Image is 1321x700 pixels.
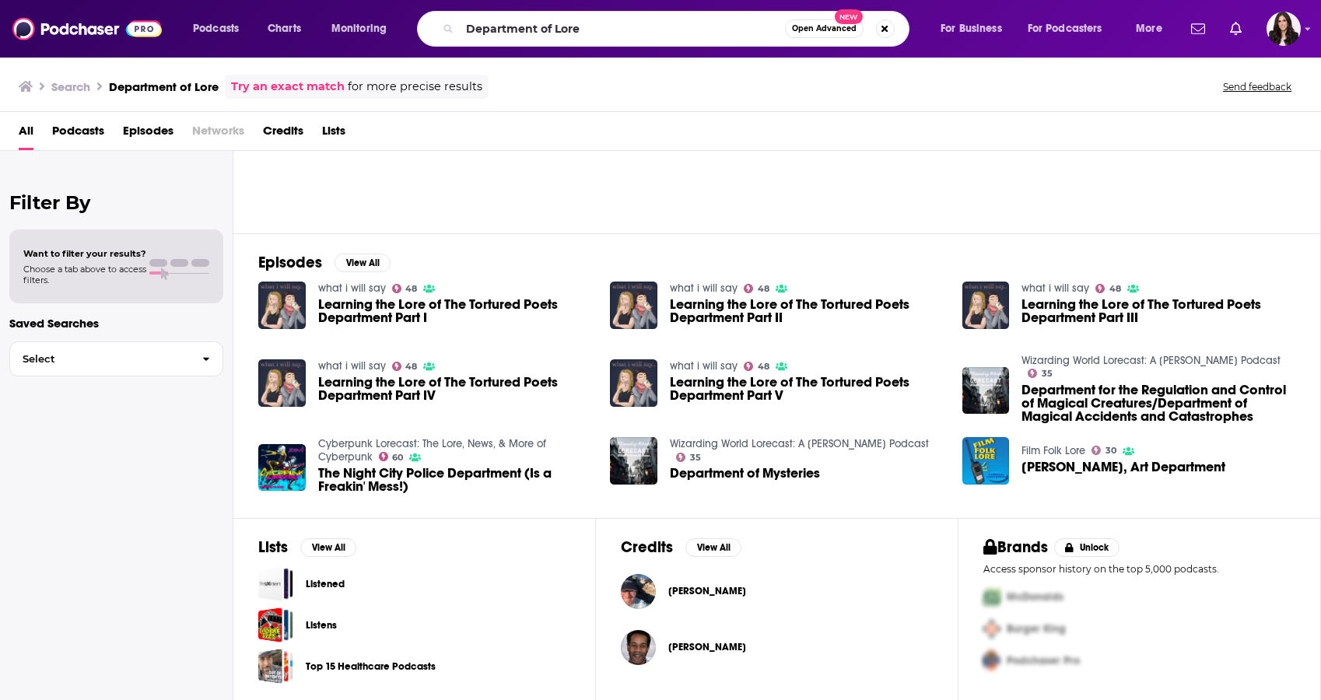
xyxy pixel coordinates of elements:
a: Listens [258,607,293,642]
h3: Search [51,79,90,94]
span: 48 [758,285,769,292]
a: Learning the Lore of The Tortured Poets Department Part IV [318,376,592,402]
img: Rachel, Art Department [962,437,1010,485]
p: Access sponsor history on the top 5,000 podcasts. [983,563,1295,575]
a: Podcasts [52,118,104,150]
span: Select [10,354,190,364]
button: open menu [1125,16,1182,41]
img: Learning the Lore of The Tortured Poets Department Part II [610,282,657,329]
a: Rachel, Art Department [1021,460,1225,474]
a: Listens [306,617,337,634]
span: For Podcasters [1028,18,1102,40]
span: Networks [192,118,244,150]
a: The Night City Police Department (Is a Freakin' Mess!) [318,467,592,493]
a: what i will say [318,359,386,373]
a: Top 15 Healthcare Podcasts [306,658,436,675]
a: Wizarding World Lorecast: A Harry Potter Podcast [670,437,929,450]
span: [PERSON_NAME], Art Department [1021,460,1225,474]
span: McDonalds [1007,590,1063,604]
a: Gregory Pardlo [668,641,746,653]
span: Choose a tab above to access filters. [23,264,146,285]
h2: Brands [983,537,1048,557]
a: 35 [1028,369,1053,378]
button: Gregory PardloGregory Pardlo [621,622,933,672]
img: Third Pro Logo [977,645,1007,677]
span: New [835,9,863,24]
a: Department for the Regulation and Control of Magical Creatures/Department of Magical Accidents an... [1021,383,1295,423]
a: Film Folk Lore [1021,444,1085,457]
div: Search podcasts, credits, & more... [432,11,924,47]
button: View All [300,538,356,557]
a: Learning the Lore of The Tortured Poets Department Part III [1021,298,1295,324]
span: 30 [1106,447,1116,454]
span: [PERSON_NAME] [668,641,746,653]
button: Peter LorentzenPeter Lorentzen [621,566,933,616]
a: Peter Lorentzen [668,585,746,597]
img: Learning the Lore of The Tortured Poets Department Part IV [258,359,306,407]
span: Top 15 Healthcare Podcasts [258,649,293,684]
img: Gregory Pardlo [621,630,656,665]
a: Department of Mysteries [670,467,820,480]
a: Listened [306,576,345,593]
span: Credits [263,118,303,150]
a: what i will say [1021,282,1089,295]
button: open menu [182,16,259,41]
span: Podcasts [193,18,239,40]
button: open menu [1018,16,1125,41]
a: Department of Mysteries [610,437,657,485]
a: Cyberpunk Lorecast: The Lore, News, & More of Cyberpunk [318,437,546,464]
span: Podchaser Pro [1007,654,1080,667]
a: Episodes [123,118,173,150]
a: 30 [1091,446,1116,455]
a: Learning the Lore of The Tortured Poets Department Part V [670,376,944,402]
a: 48 [1095,284,1121,293]
h3: Department of Lore [109,79,219,94]
span: All [19,118,33,150]
a: Learning the Lore of The Tortured Poets Department Part II [670,298,944,324]
a: 48 [744,362,769,371]
button: Unlock [1054,538,1120,557]
a: 60 [379,452,404,461]
span: Listened [258,566,293,601]
a: 48 [392,284,418,293]
a: Learning the Lore of The Tortured Poets Department Part I [318,298,592,324]
p: Saved Searches [9,316,223,331]
span: 48 [758,363,769,370]
span: [PERSON_NAME] [668,585,746,597]
span: Open Advanced [792,25,857,33]
span: 48 [1109,285,1121,292]
a: Lists [322,118,345,150]
a: The Night City Police Department (Is a Freakin' Mess!) [258,444,306,492]
img: Department for the Regulation and Control of Magical Creatures/Department of Magical Accidents an... [962,367,1010,415]
button: Send feedback [1218,80,1296,93]
a: Show notifications dropdown [1224,16,1248,42]
a: 48 [744,284,769,293]
img: Peter Lorentzen [621,574,656,609]
a: what i will say [318,282,386,295]
h2: Filter By [9,191,223,214]
span: Charts [268,18,301,40]
button: View All [335,254,391,272]
a: 48 [392,362,418,371]
a: Charts [258,16,310,41]
img: User Profile [1267,12,1301,46]
button: Show profile menu [1267,12,1301,46]
span: Burger King [1007,622,1066,635]
span: 35 [690,454,701,461]
span: for more precise results [348,78,482,96]
a: CreditsView All [621,537,741,557]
